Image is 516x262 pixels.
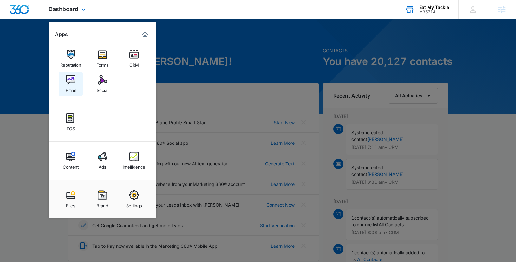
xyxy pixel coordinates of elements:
a: CRM [122,47,146,71]
a: Settings [122,187,146,211]
a: Ads [90,149,114,173]
div: Reputation [60,59,81,67]
a: POS [59,110,83,134]
a: Email [59,72,83,96]
a: Forms [90,47,114,71]
a: Marketing 360® Dashboard [140,29,150,40]
div: Intelligence [123,161,145,169]
div: Ads [99,161,106,169]
a: Files [59,187,83,211]
div: POS [67,123,75,131]
div: CRM [129,59,139,67]
span: Dashboard [49,6,78,12]
div: Content [63,161,79,169]
div: account id [419,10,449,14]
a: Content [59,149,83,173]
div: Forms [96,59,108,67]
div: Files [66,200,75,208]
a: Intelligence [122,149,146,173]
div: Brand [96,200,108,208]
a: Reputation [59,47,83,71]
a: Social [90,72,114,96]
div: Settings [126,200,142,208]
h2: Apps [55,31,68,37]
div: Social [97,85,108,93]
div: Email [66,85,76,93]
a: Brand [90,187,114,211]
div: account name [419,5,449,10]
